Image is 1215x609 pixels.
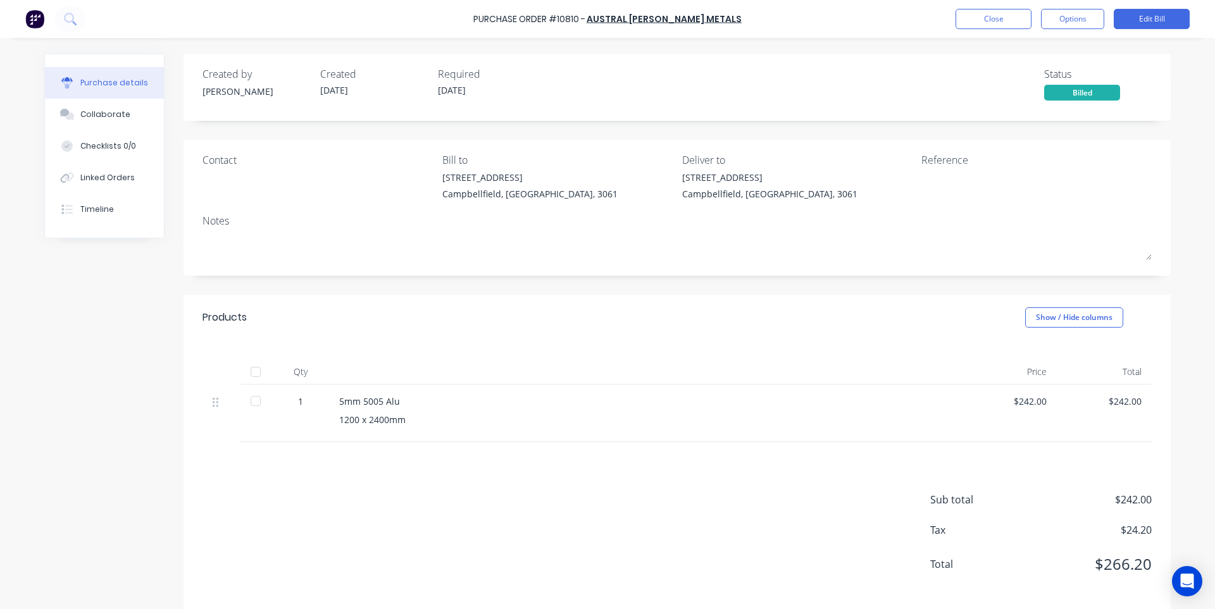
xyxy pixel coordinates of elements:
[80,109,130,120] div: Collaborate
[682,171,857,184] div: [STREET_ADDRESS]
[80,172,135,183] div: Linked Orders
[202,152,433,168] div: Contact
[1025,492,1152,507] span: $242.00
[339,395,952,408] div: 5mm 5005 Alu
[921,152,1152,168] div: Reference
[1041,9,1104,29] button: Options
[1025,553,1152,575] span: $266.20
[339,413,952,426] div: 1200 x 2400mm
[1025,522,1152,538] span: $24.20
[80,77,148,89] div: Purchase details
[442,171,618,184] div: [STREET_ADDRESS]
[1172,566,1202,596] div: Open Intercom Messenger
[682,152,913,168] div: Deliver to
[282,395,319,408] div: 1
[1044,85,1120,101] div: Billed
[930,492,1025,507] span: Sub total
[962,359,1057,384] div: Price
[442,187,618,200] div: Campbellfield, [GEOGRAPHIC_DATA], 3061
[45,67,164,99] button: Purchase details
[45,194,164,225] button: Timeline
[202,213,1152,228] div: Notes
[45,99,164,130] button: Collaborate
[1025,307,1123,328] button: Show / Hide columns
[682,187,857,200] div: Campbellfield, [GEOGRAPHIC_DATA], 3061
[473,13,585,26] div: Purchase Order #10810 -
[80,204,114,215] div: Timeline
[202,310,247,325] div: Products
[1114,9,1190,29] button: Edit Bill
[442,152,673,168] div: Bill to
[587,13,742,25] a: Austral [PERSON_NAME] Metals
[202,85,310,98] div: [PERSON_NAME]
[272,359,329,384] div: Qty
[930,522,1025,538] span: Tax
[45,162,164,194] button: Linked Orders
[45,130,164,162] button: Checklists 0/0
[202,66,310,82] div: Created by
[930,557,1025,572] span: Total
[956,9,1031,29] button: Close
[25,9,44,28] img: Factory
[1057,359,1152,384] div: Total
[972,395,1047,408] div: $242.00
[320,66,428,82] div: Created
[1067,395,1142,408] div: $242.00
[1044,66,1152,82] div: Status
[438,66,545,82] div: Required
[80,140,136,152] div: Checklists 0/0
